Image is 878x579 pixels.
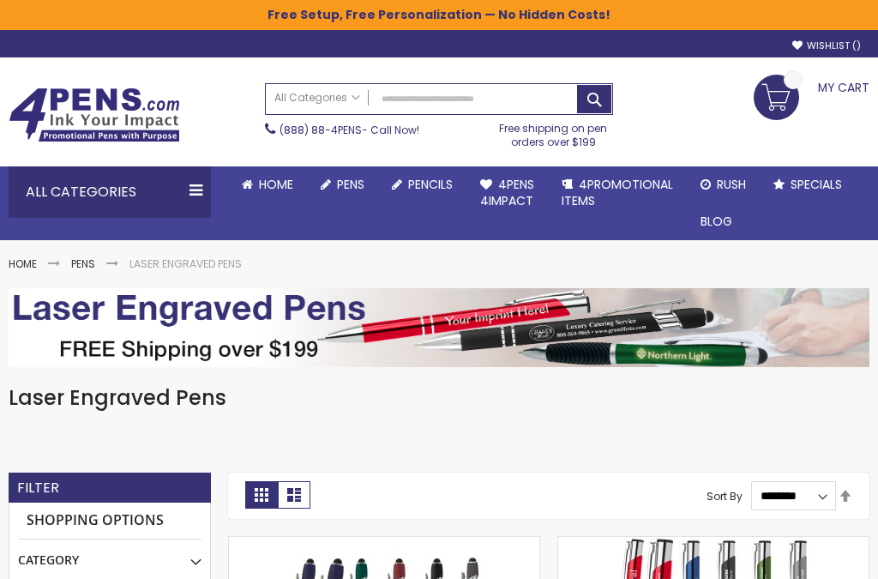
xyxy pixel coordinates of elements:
[717,176,746,193] span: Rush
[228,166,307,203] a: Home
[9,288,869,367] img: Laser Engraved Pens
[466,166,548,220] a: 4Pens4impact
[280,123,362,137] a: (888) 88-4PENS
[337,176,364,193] span: Pens
[274,91,360,105] span: All Categories
[245,481,278,509] strong: Grid
[280,123,419,137] span: - Call Now!
[792,39,861,52] a: Wishlist
[701,213,732,230] span: Blog
[562,176,673,209] span: 4PROMOTIONAL ITEMS
[610,536,816,551] a: Paradigm Plus Custom Metal Pens
[129,256,242,271] strong: Laser Engraved Pens
[307,166,378,203] a: Pens
[480,176,534,209] span: 4Pens 4impact
[71,256,95,271] a: Pens
[9,256,37,271] a: Home
[687,203,746,240] a: Blog
[9,384,869,412] h1: Laser Engraved Pens
[281,536,487,551] a: Custom Soft Touch® Metal Pens with Stylus - Special Offer
[493,115,613,149] div: Free shipping on pen orders over $199
[760,166,856,203] a: Specials
[707,488,743,503] label: Sort By
[17,479,59,498] strong: Filter
[9,87,180,142] img: 4Pens Custom Pens and Promotional Products
[378,166,466,203] a: Pencils
[9,166,211,218] div: All Categories
[18,503,201,540] strong: Shopping Options
[791,176,842,193] span: Specials
[548,166,687,220] a: 4PROMOTIONALITEMS
[18,540,201,569] div: Category
[259,176,293,193] span: Home
[408,176,453,193] span: Pencils
[266,84,369,112] a: All Categories
[687,166,760,203] a: Rush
